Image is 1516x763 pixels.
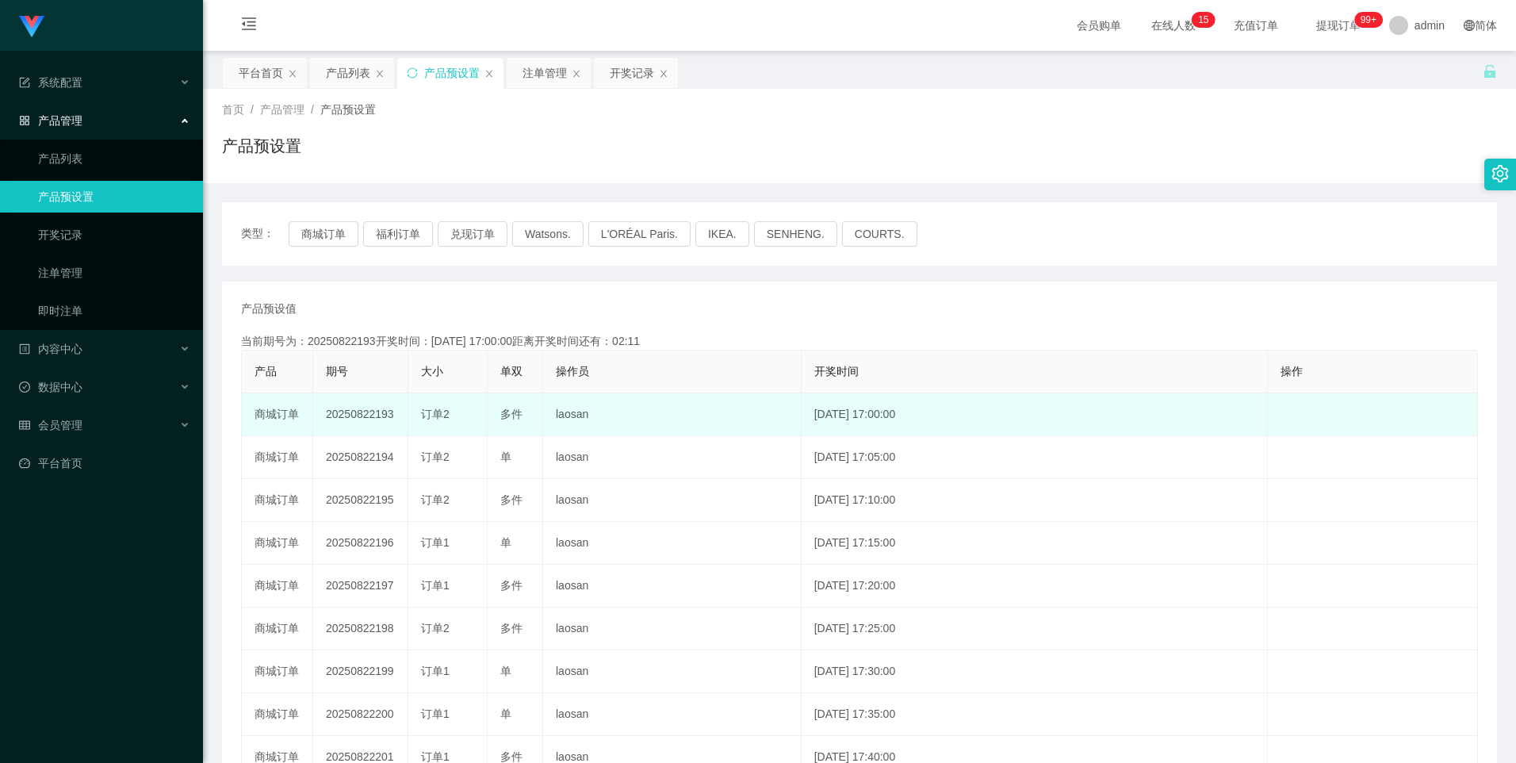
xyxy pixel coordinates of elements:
[421,493,450,506] span: 订单2
[19,115,30,126] i: 图标: appstore-o
[19,77,30,88] i: 图标: form
[802,608,1268,650] td: [DATE] 17:25:00
[19,381,30,393] i: 图标: check-circle-o
[802,522,1268,565] td: [DATE] 17:15:00
[500,493,523,506] span: 多件
[421,579,450,592] span: 订单1
[421,536,450,549] span: 订单1
[38,257,190,289] a: 注单管理
[1464,20,1475,31] i: 图标: global
[241,333,1478,350] div: 当前期号为：20250822193开奖时间：[DATE] 17:00:00距离开奖时间还有：02:11
[500,707,511,720] span: 单
[484,69,494,79] i: 图标: close
[375,69,385,79] i: 图标: close
[543,436,802,479] td: laosan
[421,750,450,763] span: 订单1
[421,451,450,463] span: 订单2
[659,69,668,79] i: 图标: close
[543,608,802,650] td: laosan
[421,408,450,420] span: 订单2
[313,479,408,522] td: 20250822195
[313,608,408,650] td: 20250822198
[255,365,277,378] span: 产品
[313,522,408,565] td: 20250822196
[500,536,511,549] span: 单
[814,365,859,378] span: 开奖时间
[802,693,1268,736] td: [DATE] 17:35:00
[421,365,443,378] span: 大小
[242,436,313,479] td: 商城订单
[500,750,523,763] span: 多件
[500,579,523,592] span: 多件
[288,69,297,79] i: 图标: close
[242,522,313,565] td: 商城订单
[313,565,408,608] td: 20250822197
[19,114,82,127] span: 产品管理
[1192,12,1215,28] sup: 15
[38,295,190,327] a: 即时注单
[222,103,244,116] span: 首页
[19,343,82,355] span: 内容中心
[241,301,297,317] span: 产品预设值
[543,693,802,736] td: laosan
[438,221,507,247] button: 兑现订单
[19,76,82,89] span: 系统配置
[842,221,917,247] button: COURTS.
[289,221,358,247] button: 商城订单
[241,221,289,247] span: 类型：
[407,67,418,79] i: 图标: sync
[19,447,190,479] a: 图标: dashboard平台首页
[1354,12,1383,28] sup: 918
[242,479,313,522] td: 商城订单
[242,393,313,436] td: 商城订单
[313,650,408,693] td: 20250822199
[500,408,523,420] span: 多件
[1308,20,1369,31] span: 提现订单
[313,393,408,436] td: 20250822193
[242,608,313,650] td: 商城订单
[588,221,691,247] button: L'ORÉAL Paris.
[572,69,581,79] i: 图标: close
[313,693,408,736] td: 20250822200
[326,365,348,378] span: 期号
[38,181,190,213] a: 产品预设置
[19,420,30,431] i: 图标: table
[543,565,802,608] td: laosan
[500,365,523,378] span: 单双
[802,479,1268,522] td: [DATE] 17:10:00
[802,393,1268,436] td: [DATE] 17:00:00
[239,58,283,88] div: 平台首页
[1204,12,1209,28] p: 5
[222,134,301,158] h1: 产品预设置
[421,622,450,635] span: 订单2
[543,393,802,436] td: laosan
[1143,20,1204,31] span: 在线人数
[311,103,314,116] span: /
[19,16,44,38] img: logo.9652507e.png
[1483,64,1497,79] i: 图标: unlock
[424,58,480,88] div: 产品预设置
[802,436,1268,479] td: [DATE] 17:05:00
[19,419,82,431] span: 会员管理
[320,103,376,116] span: 产品预设置
[326,58,370,88] div: 产品列表
[500,665,511,677] span: 单
[363,221,433,247] button: 福利订单
[251,103,254,116] span: /
[610,58,654,88] div: 开奖记录
[1281,365,1303,378] span: 操作
[242,693,313,736] td: 商城订单
[38,219,190,251] a: 开奖记录
[543,522,802,565] td: laosan
[754,221,837,247] button: SENHENG.
[313,436,408,479] td: 20250822194
[556,365,589,378] span: 操作员
[19,343,30,355] i: 图标: profile
[802,650,1268,693] td: [DATE] 17:30:00
[19,381,82,393] span: 数据中心
[1226,20,1286,31] span: 充值订单
[500,622,523,635] span: 多件
[523,58,567,88] div: 注单管理
[260,103,304,116] span: 产品管理
[1491,165,1509,182] i: 图标: setting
